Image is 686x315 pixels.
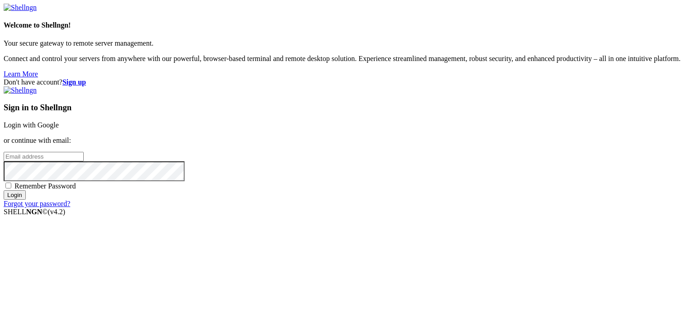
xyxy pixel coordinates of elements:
[4,208,65,216] span: SHELL ©
[4,152,84,161] input: Email address
[4,55,682,63] p: Connect and control your servers from anywhere with our powerful, browser-based terminal and remo...
[4,103,682,113] h3: Sign in to Shellngn
[4,21,682,29] h4: Welcome to Shellngn!
[48,208,66,216] span: 4.2.0
[62,78,86,86] a: Sign up
[4,121,59,129] a: Login with Google
[4,86,37,94] img: Shellngn
[26,208,43,216] b: NGN
[4,4,37,12] img: Shellngn
[4,190,26,200] input: Login
[4,200,70,207] a: Forgot your password?
[14,182,76,190] span: Remember Password
[4,136,682,145] p: or continue with email:
[4,70,38,78] a: Learn More
[4,78,682,86] div: Don't have account?
[5,183,11,188] input: Remember Password
[4,39,682,47] p: Your secure gateway to remote server management.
